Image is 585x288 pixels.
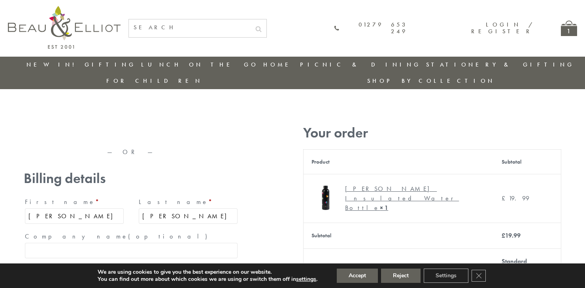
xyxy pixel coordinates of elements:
[106,77,202,85] a: For Children
[426,61,574,69] a: Stationery & Gifting
[85,61,136,69] a: Gifting
[98,276,317,283] p: You can find out more about which cookies we are using or switch them off in .
[25,196,124,208] label: First name
[24,149,239,156] p: — OR —
[141,61,258,69] a: Lunch On The Go
[24,170,239,187] h3: Billing details
[380,204,388,212] strong: × 1
[263,61,295,69] a: Home
[311,182,486,215] a: Emily Heart insulated Water Bottle [PERSON_NAME] Insulated Water Bottle× 1
[304,248,494,287] th: Shipping
[561,21,577,36] a: 1
[296,276,316,283] button: settings
[22,122,240,141] iframe: Secure express checkout frame
[334,21,408,35] a: 01279 653 249
[304,149,494,174] th: Product
[502,231,521,240] bdi: 19.99
[300,61,421,69] a: Picnic & Dining
[8,6,121,49] img: logo
[502,194,509,202] span: £
[128,232,212,240] span: (optional)
[381,269,421,283] button: Reject
[139,196,238,208] label: Last name
[502,231,505,240] span: £
[304,223,494,248] th: Subtotal
[424,269,468,283] button: Settings
[345,184,480,213] div: [PERSON_NAME] Insulated Water Bottle
[98,269,317,276] p: We are using cookies to give you the best experience on our website.
[337,269,378,283] button: Accept
[502,194,529,202] bdi: 19.99
[25,230,238,243] label: Company name
[472,270,486,282] button: Close GDPR Cookie Banner
[303,125,561,141] h3: Your order
[367,77,495,85] a: Shop by collection
[129,19,251,36] input: SEARCH
[502,257,542,275] label: Standard Delivery:
[471,21,533,35] a: Login / Register
[494,149,561,174] th: Subtotal
[311,182,341,212] img: Emily Heart insulated Water Bottle
[26,61,79,69] a: New in!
